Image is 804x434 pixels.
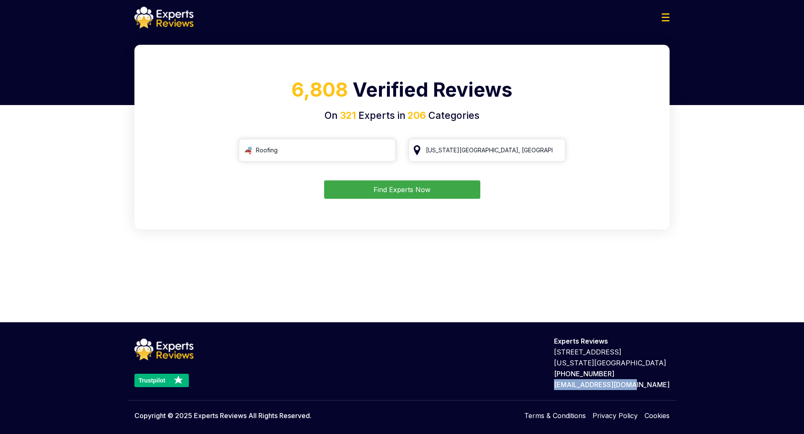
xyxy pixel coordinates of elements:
[593,411,638,421] a: Privacy Policy
[554,368,670,379] p: [PHONE_NUMBER]
[239,139,396,162] input: Search Category
[324,180,480,199] button: Find Experts Now
[644,411,670,421] a: Cookies
[144,75,660,108] h1: Verified Reviews
[134,339,193,360] img: logo
[134,374,193,387] a: Trustpilot
[405,110,426,121] span: 206
[134,7,193,28] img: logo
[554,357,670,368] p: [US_STATE][GEOGRAPHIC_DATA]
[662,13,670,21] img: Menu Icon
[524,411,586,421] a: Terms & Conditions
[134,411,312,421] p: Copyright © 2025 Experts Reviews All Rights Reserved.
[554,336,670,347] p: Experts Reviews
[340,110,356,121] span: 321
[554,379,670,390] p: [EMAIL_ADDRESS][DOMAIN_NAME]
[409,139,566,162] input: Your City
[144,108,660,123] h4: On Experts in Categories
[554,347,670,357] p: [STREET_ADDRESS]
[139,377,165,384] text: Trustpilot
[291,78,348,101] span: 6,808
